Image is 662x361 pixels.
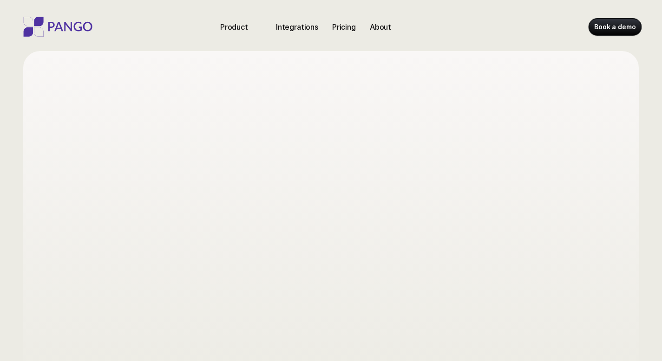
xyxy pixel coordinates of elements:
[577,199,591,213] img: Next Arrow
[328,19,360,34] a: Pricing
[589,19,641,35] a: Book a demo
[594,22,636,32] p: Book a demo
[332,21,356,32] p: Pricing
[397,199,411,213] button: Previous
[220,21,248,32] p: Product
[577,199,591,213] button: Next
[366,19,395,34] a: About
[397,199,411,213] img: Back Arrow
[370,21,391,32] p: About
[276,21,318,32] p: Integrations
[272,19,322,34] a: Integrations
